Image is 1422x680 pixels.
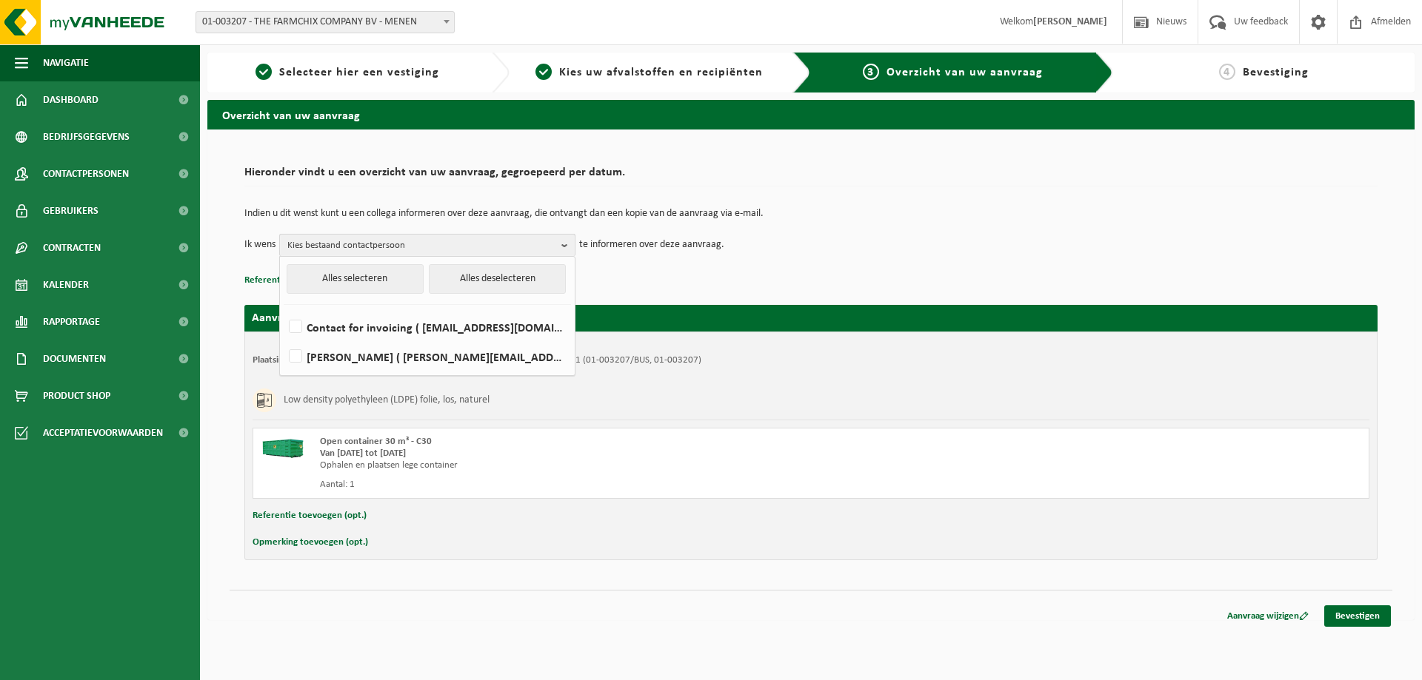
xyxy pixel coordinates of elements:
span: Selecteer hier een vestiging [279,67,439,78]
span: Contactpersonen [43,155,129,192]
a: Aanvraag wijzigen [1216,605,1320,627]
label: Contact for invoicing ( [EMAIL_ADDRESS][DOMAIN_NAME] ) [286,316,567,338]
span: Acceptatievoorwaarden [43,414,163,451]
button: Opmerking toevoegen (opt.) [253,533,368,552]
h3: Low density polyethyleen (LDPE) folie, los, naturel [284,388,490,412]
img: HK-XC-30-GN-00.png [261,436,305,458]
span: Dashboard [43,81,99,118]
button: Referentie toevoegen (opt.) [244,271,358,290]
strong: Aanvraag voor [DATE] [252,312,363,324]
span: Gebruikers [43,192,99,229]
span: 01-003207 - THE FARMCHIX COMPANY BV - MENEN [196,11,455,33]
button: Alles selecteren [287,264,424,294]
span: Bevestiging [1243,67,1309,78]
a: 2Kies uw afvalstoffen en recipiënten [517,64,782,81]
span: 4 [1219,64,1235,80]
span: 2 [535,64,552,80]
a: 1Selecteer hier een vestiging [215,64,480,81]
h2: Overzicht van uw aanvraag [207,100,1415,129]
span: 1 [256,64,272,80]
span: Bedrijfsgegevens [43,118,130,155]
span: Kies uw afvalstoffen en recipiënten [559,67,763,78]
h2: Hieronder vindt u een overzicht van uw aanvraag, gegroepeerd per datum. [244,166,1378,186]
span: 01-003207 - THE FARMCHIX COMPANY BV - MENEN [196,12,454,33]
button: Kies bestaand contactpersoon [279,234,575,256]
a: Bevestigen [1324,605,1391,627]
p: Indien u dit wenst kunt u een collega informeren over deze aanvraag, die ontvangt dan een kopie v... [244,209,1378,219]
span: Kies bestaand contactpersoon [287,235,555,257]
span: Open container 30 m³ - C30 [320,437,432,446]
span: Documenten [43,340,106,377]
label: [PERSON_NAME] ( [PERSON_NAME][EMAIL_ADDRESS][DOMAIN_NAME] ) [286,346,567,368]
span: Rapportage [43,303,100,340]
p: te informeren over deze aanvraag. [579,234,724,256]
button: Alles deselecteren [429,264,566,294]
span: Overzicht van uw aanvraag [887,67,1043,78]
span: 3 [863,64,879,80]
span: Product Shop [43,377,110,414]
div: Ophalen en plaatsen lege container [320,459,870,471]
button: Referentie toevoegen (opt.) [253,506,367,525]
strong: [PERSON_NAME] [1033,16,1107,27]
span: Navigatie [43,44,89,81]
strong: Plaatsingsadres: [253,355,317,365]
div: Aantal: 1 [320,479,870,491]
strong: Van [DATE] tot [DATE] [320,448,406,458]
span: Kalender [43,266,89,303]
p: Ik wens [244,234,276,256]
span: Contracten [43,229,101,266]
